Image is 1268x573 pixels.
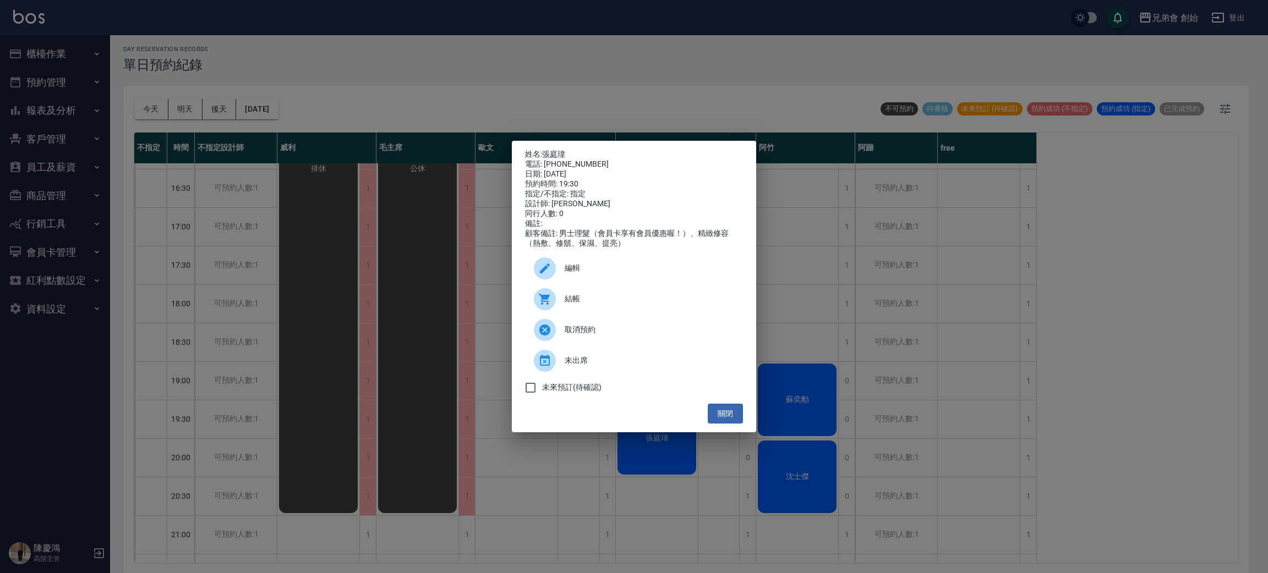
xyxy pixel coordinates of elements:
[525,345,743,376] div: 未出席
[525,219,743,229] div: 備註:
[565,262,734,274] span: 編輯
[708,404,743,424] button: 關閉
[525,199,743,209] div: 設計師: [PERSON_NAME]
[525,209,743,219] div: 同行人數: 0
[542,382,602,393] span: 未來預訂(待確認)
[525,169,743,179] div: 日期: [DATE]
[525,150,743,159] p: 姓名:
[525,229,743,249] div: 顧客備註: 男士理髮（會員卡享有會員優惠喔！）、精緻修容（熱敷、修鬍、保濕、提亮）
[525,284,743,315] a: 結帳
[525,315,743,345] div: 取消預約
[565,355,734,366] span: 未出席
[525,189,743,199] div: 指定/不指定: 指定
[565,324,734,335] span: 取消預約
[565,293,734,305] span: 結帳
[542,150,565,158] a: 張庭瑋
[525,179,743,189] div: 預約時間: 19:30
[525,159,743,169] div: 電話: [PHONE_NUMBER]
[525,253,743,284] div: 編輯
